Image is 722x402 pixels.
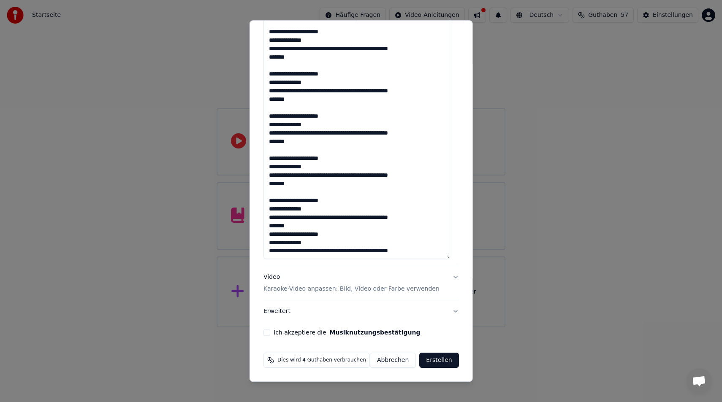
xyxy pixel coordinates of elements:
[263,273,440,294] div: Video
[370,353,416,368] button: Abbrechen
[419,353,459,368] button: Erstellen
[263,301,459,323] button: Erweitert
[263,267,459,300] button: VideoKaraoke-Video anpassen: Bild, Video oder Farbe verwenden
[274,330,420,336] label: Ich akzeptiere die
[329,330,420,336] button: Ich akzeptiere die
[277,357,366,364] span: Dies wird 4 Guthaben verbrauchen
[263,285,440,294] p: Karaoke-Video anpassen: Bild, Video oder Farbe verwenden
